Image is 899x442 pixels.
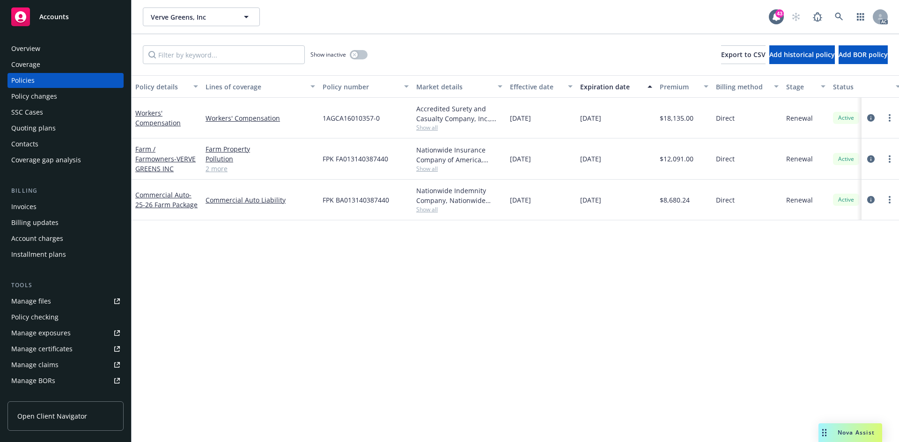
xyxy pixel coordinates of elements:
span: [DATE] [510,154,531,164]
a: 2 more [206,164,315,174]
a: Accounts [7,4,124,30]
span: Nova Assist [838,428,875,436]
span: [DATE] [510,113,531,123]
div: Coverage [11,57,40,72]
a: Installment plans [7,247,124,262]
span: Direct [716,195,735,205]
span: FPK FA013140387440 [323,154,388,164]
button: Premium [656,75,712,98]
a: circleInformation [865,153,877,165]
div: Billing method [716,82,768,92]
a: Manage files [7,294,124,309]
a: Commercial Auto [135,190,198,209]
span: Accounts [39,13,69,21]
button: Verve Greens, Inc [143,7,260,26]
span: Active [837,114,855,122]
a: Report a Bug [808,7,827,26]
span: Show inactive [310,51,346,58]
button: Export to CSV [721,45,766,64]
button: Policy number [319,75,413,98]
a: Start snowing [787,7,805,26]
div: SSC Cases [11,105,43,120]
button: Market details [413,75,506,98]
button: Nova Assist [818,423,882,442]
span: Direct [716,154,735,164]
div: Accredited Surety and Casualty Company, Inc., Accredited Specialty Insurance Company [416,104,502,123]
input: Filter by keyword... [143,45,305,64]
div: Installment plans [11,247,66,262]
span: $8,680.24 [660,195,690,205]
span: Show all [416,165,502,173]
div: Policy checking [11,310,59,325]
div: Summary of insurance [11,389,82,404]
span: FPK BA013140387440 [323,195,389,205]
a: Farm Property [206,144,315,154]
span: Add historical policy [769,50,835,59]
span: [DATE] [580,154,601,164]
div: Effective date [510,82,562,92]
div: Account charges [11,231,63,246]
a: Policies [7,73,124,88]
a: SSC Cases [7,105,124,120]
div: Expiration date [580,82,642,92]
a: Contacts [7,137,124,152]
div: Manage exposures [11,326,71,341]
div: Nationwide Indemnity Company, Nationwide Insurance Company [416,186,502,205]
div: Manage BORs [11,373,55,388]
div: Billing updates [11,215,59,230]
div: Policy number [323,82,398,92]
a: Commercial Auto Liability [206,195,315,205]
a: Coverage [7,57,124,72]
div: Overview [11,41,40,56]
a: Invoices [7,199,124,214]
div: Manage certificates [11,341,73,356]
a: Policy checking [7,310,124,325]
div: Policy changes [11,89,57,104]
span: Show all [416,205,502,213]
span: Show all [416,123,502,131]
a: Manage BORs [7,373,124,388]
span: [DATE] [510,195,531,205]
span: Open Client Navigator [17,411,87,421]
div: Market details [416,82,492,92]
a: Manage claims [7,357,124,372]
button: Expiration date [576,75,656,98]
a: Workers' Compensation [206,113,315,123]
span: Renewal [786,154,813,164]
div: Billing [7,186,124,196]
a: Overview [7,41,124,56]
a: more [884,194,895,205]
a: more [884,112,895,123]
div: 43 [775,9,784,18]
div: Policies [11,73,35,88]
div: Nationwide Insurance Company of America, Nationwide Insurance Company [416,145,502,165]
div: Tools [7,281,124,290]
div: Quoting plans [11,121,56,136]
button: Stage [782,75,829,98]
span: Renewal [786,195,813,205]
span: 1AGCA16010357-0 [323,113,380,123]
a: circleInformation [865,112,877,123]
div: Manage files [11,294,51,309]
a: Account charges [7,231,124,246]
a: Pollution [206,154,315,164]
div: Status [833,82,890,92]
div: Premium [660,82,698,92]
a: Manage exposures [7,326,124,341]
div: Stage [786,82,815,92]
a: Coverage gap analysis [7,152,124,167]
a: Manage certificates [7,341,124,356]
div: Contacts [11,137,38,152]
div: Drag to move [818,423,830,442]
a: Policy changes [7,89,124,104]
a: Billing updates [7,215,124,230]
div: Policy details [135,82,188,92]
a: circleInformation [865,194,877,205]
span: Active [837,196,855,204]
div: Invoices [11,199,37,214]
button: Add BOR policy [839,45,888,64]
button: Lines of coverage [202,75,319,98]
span: Add BOR policy [839,50,888,59]
span: Export to CSV [721,50,766,59]
span: [DATE] [580,113,601,123]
